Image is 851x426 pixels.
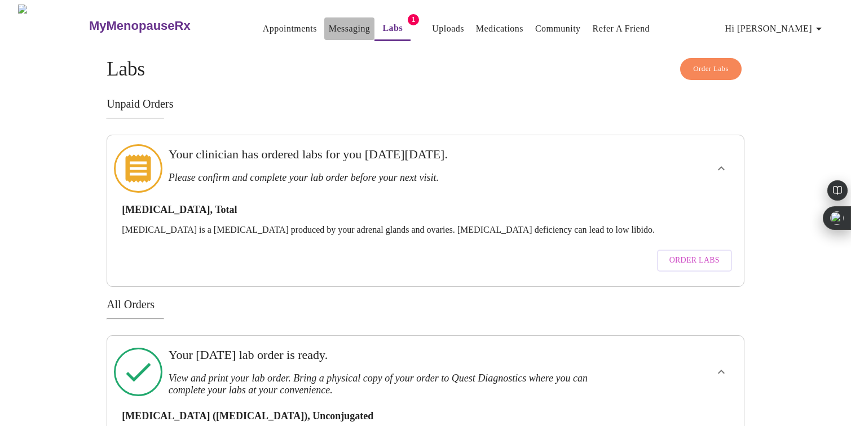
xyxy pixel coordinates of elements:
[107,298,744,311] h3: All Orders
[258,17,321,40] button: Appointments
[654,244,735,277] a: Order Labs
[657,250,732,272] button: Order Labs
[169,372,621,396] h3: View and print your lab order. Bring a physical copy of your order to Quest Diagnostics where you...
[432,21,464,37] a: Uploads
[263,21,317,37] a: Appointments
[107,97,744,110] h3: Unpaid Orders
[476,21,523,37] a: Medications
[169,147,621,162] h3: Your clinician has ordered labs for you [DATE][DATE].
[324,17,374,40] button: Messaging
[725,21,826,37] span: Hi [PERSON_NAME]
[89,19,191,33] h3: MyMenopauseRx
[693,63,729,76] span: Order Labs
[408,14,419,25] span: 1
[708,358,735,385] button: show more
[669,254,720,268] span: Order Labs
[721,17,830,40] button: Hi [PERSON_NAME]
[169,172,621,184] h3: Please confirm and complete your lab order before your next visit.
[593,21,650,37] a: Refer a Friend
[680,58,742,80] button: Order Labs
[531,17,585,40] button: Community
[169,348,621,362] h3: Your [DATE] lab order is ready.
[588,17,655,40] button: Refer a Friend
[535,21,581,37] a: Community
[107,58,744,81] h4: Labs
[18,5,87,47] img: MyMenopauseRx Logo
[427,17,469,40] button: Uploads
[382,20,403,36] a: Labs
[471,17,528,40] button: Medications
[122,225,729,235] p: [MEDICAL_DATA] is a [MEDICAL_DATA] produced by your adrenal glands and ovaries. [MEDICAL_DATA] de...
[87,6,235,46] a: MyMenopauseRx
[122,410,729,422] h3: [MEDICAL_DATA] ([MEDICAL_DATA]), Unconjugated
[708,155,735,182] button: show more
[374,17,411,41] button: Labs
[329,21,370,37] a: Messaging
[122,204,729,216] h3: [MEDICAL_DATA], Total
